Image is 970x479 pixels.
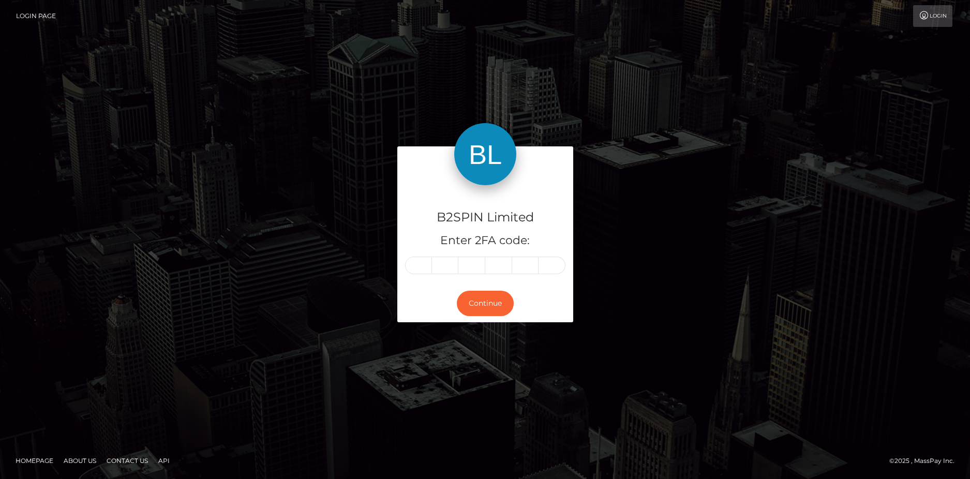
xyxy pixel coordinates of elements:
[59,453,100,469] a: About Us
[913,5,952,27] a: Login
[405,208,565,227] h4: B2SPIN Limited
[457,291,514,316] button: Continue
[16,5,56,27] a: Login Page
[11,453,57,469] a: Homepage
[102,453,152,469] a: Contact Us
[154,453,174,469] a: API
[889,455,962,467] div: © 2025 , MassPay Inc.
[454,123,516,185] img: B2SPIN Limited
[405,233,565,249] h5: Enter 2FA code:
